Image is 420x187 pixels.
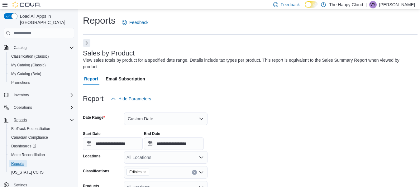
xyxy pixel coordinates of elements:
[305,1,318,8] input: Dark Mode
[143,170,146,174] button: Remove Edibles from selection in this group
[9,53,51,60] a: Classification (Classic)
[6,168,77,177] button: [US_STATE] CCRS
[1,43,77,52] button: Catalog
[14,117,27,122] span: Reports
[11,170,44,175] span: [US_STATE] CCRS
[9,160,74,167] span: Reports
[1,116,77,124] button: Reports
[9,79,74,86] span: Promotions
[144,137,204,150] input: Press the down key to open a popover containing a calendar.
[9,70,74,78] span: My Catalog (Beta)
[6,52,77,61] button: Classification (Classic)
[1,91,77,99] button: Inventory
[1,103,77,112] button: Operations
[6,70,77,78] button: My Catalog (Beta)
[6,151,77,159] button: Metrc Reconciliation
[369,1,377,8] div: Vivian Yattaw
[11,116,74,124] span: Reports
[83,137,143,150] input: Press the down key to open a popover containing a calendar.
[14,105,32,110] span: Operations
[6,124,77,133] button: BioTrack Reconciliation
[129,19,148,26] span: Feedback
[83,131,101,136] label: Start Date
[9,169,74,176] span: Washington CCRS
[11,144,36,149] span: Dashboards
[106,73,145,85] span: Email Subscription
[118,96,151,102] span: Hide Parameters
[129,169,141,175] span: Edibles
[11,44,29,51] button: Catalog
[9,134,50,141] a: Canadian Compliance
[9,142,74,150] span: Dashboards
[11,135,48,140] span: Canadian Compliance
[329,1,363,8] p: The Happy Cloud
[11,44,74,51] span: Catalog
[83,154,101,159] label: Locations
[11,91,74,99] span: Inventory
[9,61,48,69] a: My Catalog (Classic)
[6,61,77,70] button: My Catalog (Classic)
[11,54,49,59] span: Classification (Classic)
[83,115,105,120] label: Date Range
[199,170,204,175] button: Open list of options
[14,93,29,98] span: Inventory
[83,57,414,70] div: View sales totals by product for a specified date range. Details include tax types per product. T...
[9,169,46,176] a: [US_STATE] CCRS
[108,93,154,105] button: Hide Parameters
[6,133,77,142] button: Canadian Compliance
[83,95,103,103] h3: Report
[370,1,375,8] span: VY
[11,126,50,131] span: BioTrack Reconciliation
[83,169,109,174] label: Classifications
[281,2,300,8] span: Feedback
[11,80,30,85] span: Promotions
[9,160,27,167] a: Reports
[83,50,135,57] h3: Sales by Product
[379,1,415,8] p: [PERSON_NAME]
[6,159,77,168] button: Reports
[11,116,29,124] button: Reports
[11,63,46,68] span: My Catalog (Classic)
[11,71,41,76] span: My Catalog (Beta)
[11,161,24,166] span: Reports
[14,45,26,50] span: Catalog
[17,13,74,26] span: Load All Apps in [GEOGRAPHIC_DATA]
[9,142,39,150] a: Dashboards
[84,73,98,85] span: Report
[6,142,77,151] a: Dashboards
[126,169,149,175] span: Edibles
[11,104,74,111] span: Operations
[9,70,44,78] a: My Catalog (Beta)
[83,39,90,47] button: Next
[9,61,74,69] span: My Catalog (Classic)
[9,125,74,132] span: BioTrack Reconciliation
[9,79,33,86] a: Promotions
[11,152,45,157] span: Metrc Reconciliation
[199,155,204,160] button: Open list of options
[9,151,47,159] a: Metrc Reconciliation
[9,125,53,132] a: BioTrack Reconciliation
[365,1,367,8] p: |
[119,16,151,29] a: Feedback
[11,91,31,99] button: Inventory
[9,151,74,159] span: Metrc Reconciliation
[9,134,74,141] span: Canadian Compliance
[11,104,35,111] button: Operations
[6,78,77,87] button: Promotions
[192,170,197,175] button: Clear input
[9,53,74,60] span: Classification (Classic)
[83,14,116,27] h1: Reports
[144,131,160,136] label: End Date
[124,113,208,125] button: Custom Date
[12,2,41,8] img: Cova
